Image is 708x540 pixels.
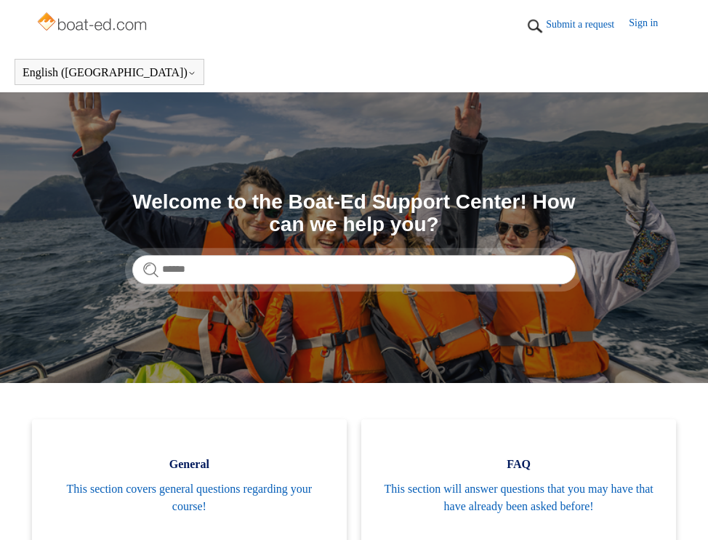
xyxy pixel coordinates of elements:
[383,456,654,473] span: FAQ
[36,9,151,38] img: Boat-Ed Help Center home page
[54,456,325,473] span: General
[546,17,629,32] a: Submit a request
[54,480,325,515] span: This section covers general questions regarding your course!
[659,491,697,529] div: Live chat
[629,15,672,37] a: Sign in
[132,255,576,284] input: Search
[23,66,196,79] button: English ([GEOGRAPHIC_DATA])
[524,15,546,37] img: 01HZPCYTXV3JW8MJV9VD7EMK0H
[383,480,654,515] span: This section will answer questions that you may have that have already been asked before!
[132,191,576,236] h1: Welcome to the Boat-Ed Support Center! How can we help you?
